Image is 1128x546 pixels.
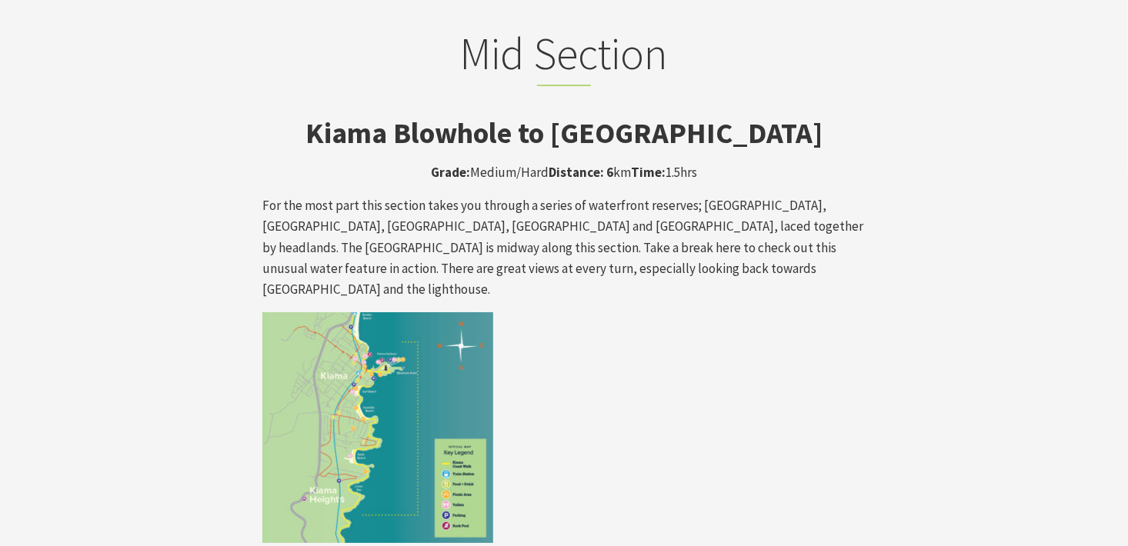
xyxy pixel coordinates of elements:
[262,312,493,543] img: Kiama Coast Walk Mid Section
[305,115,823,151] strong: Kiama Blowhole to [GEOGRAPHIC_DATA]
[631,164,666,181] strong: Time:
[262,162,866,183] p: Medium/Hard km 1.5hrs
[262,27,866,87] h2: Mid Section
[549,164,613,181] strong: Distance: 6
[262,195,866,300] p: For the most part this section takes you through a series of waterfront reserves; [GEOGRAPHIC_DAT...
[431,164,470,181] strong: Grade:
